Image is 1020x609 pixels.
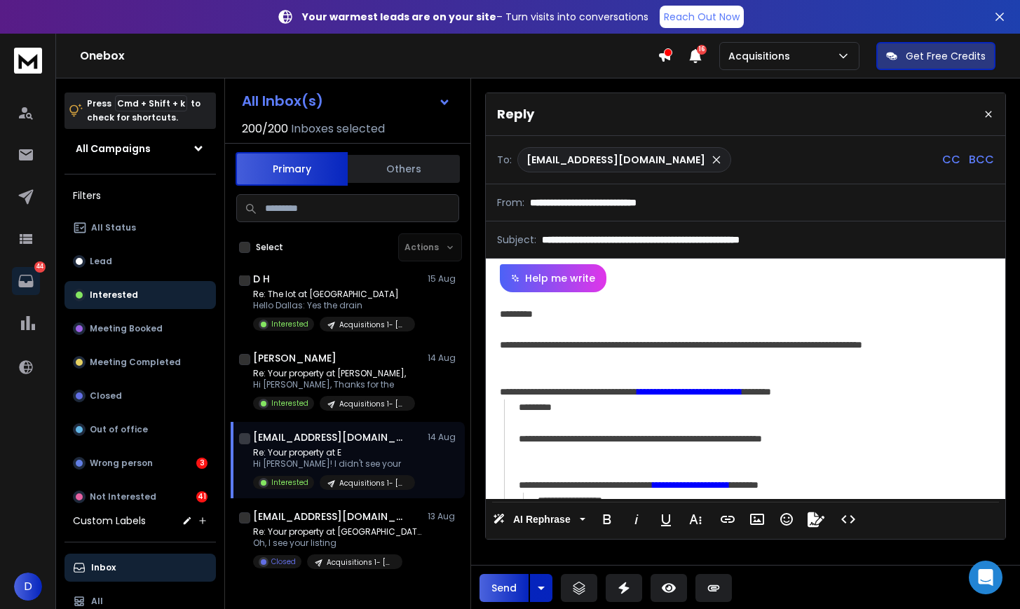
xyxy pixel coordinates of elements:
[803,505,829,533] button: Signature
[339,320,407,330] p: Acquisitions 1- [US_STATE]
[90,491,156,502] p: Not Interested
[428,353,459,364] p: 14 Aug
[253,430,407,444] h1: [EMAIL_ADDRESS][DOMAIN_NAME]
[302,10,648,24] p: – Turn visits into conversations
[91,562,116,573] p: Inbox
[76,142,151,156] h1: All Campaigns
[196,491,208,502] div: 41
[64,186,216,205] h3: Filters
[242,121,288,137] span: 200 / 200
[64,416,216,444] button: Out of office
[64,214,216,242] button: All Status
[242,94,323,108] h1: All Inbox(s)
[256,242,283,253] label: Select
[835,505,862,533] button: Code View
[339,478,407,488] p: Acquisitions 1- [US_STATE]
[64,554,216,582] button: Inbox
[12,267,40,295] a: 44
[942,151,960,168] p: CC
[64,247,216,275] button: Lead
[497,233,536,247] p: Subject:
[34,261,46,273] p: 44
[253,538,421,549] p: Oh, I see your listing
[14,573,42,601] button: D
[253,368,415,379] p: Re: Your property at [PERSON_NAME],
[728,49,796,63] p: Acquisitions
[500,264,606,292] button: Help me write
[497,104,534,124] p: Reply
[906,49,986,63] p: Get Free Credits
[87,97,200,125] p: Press to check for shortcuts.
[302,10,496,24] strong: Your warmest leads are on your site
[73,514,146,528] h3: Custom Labels
[64,135,216,163] button: All Campaigns
[428,273,459,285] p: 15 Aug
[969,561,1002,594] div: Open Intercom Messenger
[14,48,42,74] img: logo
[526,153,705,167] p: [EMAIL_ADDRESS][DOMAIN_NAME]
[664,10,740,24] p: Reach Out Now
[660,6,744,28] a: Reach Out Now
[64,483,216,511] button: Not Interested41
[682,505,709,533] button: More Text
[80,48,658,64] h1: Onebox
[253,289,415,300] p: Re: The lot at [GEOGRAPHIC_DATA]
[91,596,103,607] p: All
[773,505,800,533] button: Emoticons
[90,357,181,368] p: Meeting Completed
[497,196,524,210] p: From:
[253,526,421,538] p: Re: Your property at [GEOGRAPHIC_DATA]
[348,153,460,184] button: Others
[876,42,995,70] button: Get Free Credits
[253,351,336,365] h1: [PERSON_NAME]
[428,432,459,443] p: 14 Aug
[231,87,462,115] button: All Inbox(s)
[291,121,385,137] h3: Inboxes selected
[510,514,573,526] span: AI Rephrase
[64,382,216,410] button: Closed
[90,424,148,435] p: Out of office
[64,315,216,343] button: Meeting Booked
[594,505,620,533] button: Bold (⌘B)
[253,447,415,458] p: Re: Your property at E
[271,556,296,567] p: Closed
[90,289,138,301] p: Interested
[253,272,270,286] h1: D H
[697,45,707,55] span: 16
[271,398,308,409] p: Interested
[236,152,348,186] button: Primary
[271,477,308,488] p: Interested
[653,505,679,533] button: Underline (⌘U)
[623,505,650,533] button: Italic (⌘I)
[428,511,459,522] p: 13 Aug
[115,95,187,111] span: Cmd + Shift + k
[339,399,407,409] p: Acquisitions 1- [US_STATE]
[490,505,588,533] button: AI Rephrase
[196,458,208,469] div: 3
[327,557,394,568] p: Acquisitions 1- [US_STATE]
[253,379,415,390] p: Hi [PERSON_NAME], Thanks for the
[64,449,216,477] button: Wrong person3
[64,348,216,376] button: Meeting Completed
[90,458,153,469] p: Wrong person
[969,151,994,168] p: BCC
[90,390,122,402] p: Closed
[253,458,415,470] p: Hi [PERSON_NAME]! I didn't see your
[253,300,415,311] p: Hello Dallas: Yes the drain
[64,281,216,309] button: Interested
[253,509,407,524] h1: [EMAIL_ADDRESS][DOMAIN_NAME]
[91,222,136,233] p: All Status
[714,505,741,533] button: Insert Link (⌘K)
[744,505,770,533] button: Insert Image (⌘P)
[497,153,512,167] p: To:
[271,319,308,329] p: Interested
[90,256,112,267] p: Lead
[480,574,529,602] button: Send
[90,323,163,334] p: Meeting Booked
